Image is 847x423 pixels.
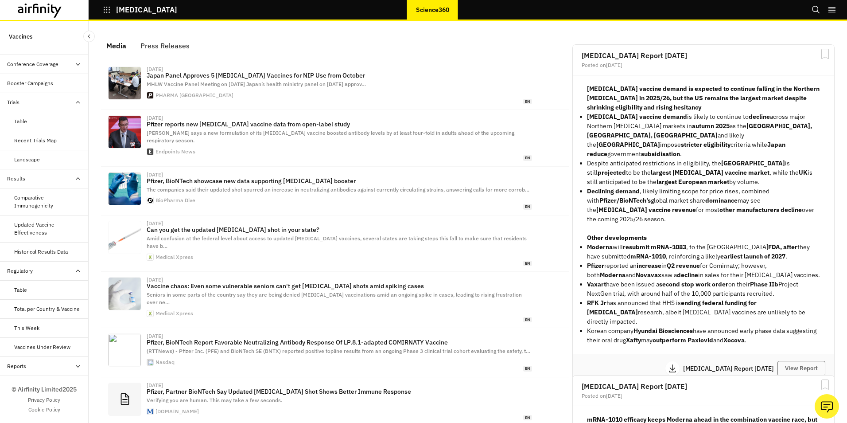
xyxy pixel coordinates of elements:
[101,167,569,215] a: [DATE]Pfizer, BioNTech showcase new data supporting [MEDICAL_DATA] boosterThe companies said thei...
[147,277,163,282] div: [DATE]
[667,262,700,270] strong: Q2 revenue
[523,415,532,421] span: en
[14,156,40,164] div: Landscape
[101,215,569,272] a: [DATE]Can you get the updated [MEDICAL_DATA] shot in your state?Amid confusion at the federal lev...
[147,129,514,144] span: [PERSON_NAME] says a new formulation of its [MEDICAL_DATA] vaccine boosted antibody levels by at ...
[587,262,604,270] strong: Pfizer
[147,408,153,415] img: faviconV2
[636,271,661,279] strong: Novavax
[147,67,163,72] div: [DATE]
[633,327,693,335] strong: Hyundai Biosciences
[155,93,233,98] div: PHARMA [GEOGRAPHIC_DATA]
[147,383,163,388] div: [DATE]
[147,254,153,260] img: web-app-manifest-512x512.png
[587,243,613,251] strong: Moderna
[14,343,70,351] div: Vaccines Under Review
[587,243,820,261] p: will , to the [GEOGRAPHIC_DATA] they have submitted , reinforcing a likely .
[749,113,770,121] strong: decline
[7,60,58,68] div: Conference Coverage
[147,282,532,290] p: Vaccine chaos: Even some vulnerable seniors can't get [MEDICAL_DATA] shots amid spiking cases
[147,339,532,346] p: Pfizer, BioNTech Report Favorable Neutralizing Antibody Response Of LP.8.1-adapted COMIRNATY Vaccine
[147,348,530,354] span: (RTTNews) - Pfizer Inc. (PFE) and BioNTech SE (BNTX) reported positive topline results from an on...
[147,121,532,128] p: Pfizer reports new [MEDICAL_DATA] vaccine data from open-label study
[719,206,735,214] strong: other
[140,39,190,52] div: Press Releases
[587,280,606,288] strong: Vaxart
[523,317,532,323] span: en
[109,116,141,148] img: Albert-Bourla-Pfizer-Getty-social1.jpg
[587,187,640,195] strong: Declining demand
[587,85,820,111] strong: [MEDICAL_DATA] vaccine demand is expected to continue falling in the Northern [MEDICAL_DATA] in 2...
[692,122,730,130] strong: autumn 2025
[587,113,687,121] strong: [MEDICAL_DATA] vaccine demand
[630,252,666,260] strong: mRNA-1010
[155,255,193,260] div: Medical Xpress
[721,159,785,167] strong: [GEOGRAPHIC_DATA]
[596,206,696,214] strong: [MEDICAL_DATA] vaccine revenue
[820,48,831,59] svg: Bookmark Report
[147,221,163,226] div: [DATE]
[106,39,126,52] div: Media
[587,280,820,298] p: have been issued a on their Project NextGen trial, with around half of the 10,000 participants re...
[723,336,745,344] strong: Xocova
[14,286,27,294] div: Table
[101,328,569,377] a: [DATE]Pfizer, BioNTech Report Favorable Neutralizing Antibody Response Of LP.8.1-adapted COMIRNAT...
[523,99,532,105] span: en
[14,324,39,332] div: This Week
[14,137,57,145] div: Recent Trials Map
[626,336,641,344] strong: Xafty
[799,168,808,176] strong: UK
[116,6,177,14] p: [MEDICAL_DATA]
[147,172,163,177] div: [DATE]
[147,186,529,193] span: The companies said their updated shot spurred an increase in neutralizing antibodies against curr...
[109,67,141,99] img: %E2%97%86%E4%BB%8A%E5%B9%B4%E5%BA%A6%E3%81%AE%E5%AE%9A%E6%9C%9F%E6%8E%A5%E7%A8%AE%E3%81%A7%E4%BD%...
[147,197,153,204] img: apple-touch-icon.png
[101,61,569,110] a: [DATE]Japan Panel Approves 5 [MEDICAL_DATA] Vaccines for NIP Use from OctoberMHLW Vaccine Panel M...
[7,79,53,87] div: Booster Campaigns
[147,177,532,184] p: Pfizer, BioNTech showcase new data supporting [MEDICAL_DATA] booster
[705,196,738,204] strong: dominance
[637,262,661,270] strong: increase
[598,168,626,176] strong: projected
[599,196,651,204] strong: Pfizer/BioNTech’s
[147,333,163,339] div: [DATE]
[677,271,698,279] strong: decline
[582,52,825,59] h2: [MEDICAL_DATA] Report [DATE]
[147,291,522,305] span: Seniors in some parts of the country say they are being denied [MEDICAL_DATA] vaccinations amid a...
[155,311,193,316] div: Medical Xpress
[582,383,825,390] h2: [MEDICAL_DATA] Report [DATE]
[582,63,825,68] div: Posted on [DATE]
[587,159,820,187] p: Despite anticipated restrictions in eligibility, the is still to be the , while the is still anti...
[147,81,366,87] span: MHLW Vaccine Panel Meeting on [DATE] Japan’s health ministry panel on [DATE] approv…
[657,178,729,186] strong: largest European market
[7,267,33,275] div: Regulatory
[109,278,141,310] img: covid-shot.jpg
[681,141,730,149] strong: stricter eligibility
[14,194,82,210] div: Comparative Immunogenicity
[147,149,153,155] img: apple-touch-icon.png
[103,2,177,17] button: [MEDICAL_DATA]
[523,155,532,161] span: en
[777,361,825,376] button: View Report
[651,168,769,176] strong: largest [MEDICAL_DATA] vaccine market
[14,248,68,256] div: Historical Results Data
[683,365,777,372] p: [MEDICAL_DATA] Report [DATE]
[109,221,141,254] img: covid-vaccine.jpg
[596,141,660,149] strong: [GEOGRAPHIC_DATA]
[14,305,80,313] div: Total per Country & Vaccine
[587,234,647,242] strong: Other developments
[820,379,831,390] svg: Bookmark Report
[147,115,163,121] div: [DATE]
[736,206,802,214] strong: manufacturers decline
[155,198,195,203] div: BioPharma Dive
[653,336,713,344] strong: outperform Paxlovid
[587,112,820,159] li: is likely to continue to across major Northern [MEDICAL_DATA] markets in as the and likely the im...
[587,298,820,326] p: has announced that HHS is research, albeit [MEDICAL_DATA] vaccines are unlikely to be directly im...
[155,409,199,414] div: [DOMAIN_NAME]
[147,359,153,365] img: apple-touch-icon.png
[768,243,797,251] strong: FDA, after
[109,334,141,366] img: 0902-Q19%20Total%20Markets%20photos%20and%20gif_CC8.jpg
[582,393,825,399] div: Posted on [DATE]
[83,31,95,42] button: Close Sidebar
[147,226,532,233] p: Can you get the updated [MEDICAL_DATA] shot in your state?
